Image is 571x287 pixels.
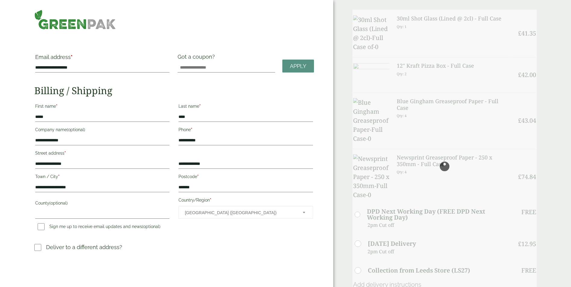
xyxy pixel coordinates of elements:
p: Deliver to a different address? [46,243,122,251]
input: Sign me up to receive email updates and news(optional) [38,223,45,230]
abbr: required [210,198,211,202]
label: Street address [35,149,169,159]
span: (optional) [67,127,85,132]
span: United Kingdom (UK) [185,206,294,219]
h2: Billing / Shipping [34,85,314,96]
label: Town / City [35,172,169,183]
label: Postcode [178,172,313,183]
abbr: required [64,151,66,156]
abbr: required [191,127,192,132]
label: Got a coupon? [178,54,217,63]
label: Company name [35,125,169,136]
label: Last name [178,102,313,112]
label: First name [35,102,169,112]
span: (optional) [49,201,68,205]
label: Country/Region [178,196,313,206]
label: Phone [178,125,313,136]
span: (optional) [142,224,160,229]
label: Email address [35,54,169,63]
span: Apply [290,63,306,69]
label: County [35,199,169,209]
abbr: required [199,104,201,109]
abbr: required [58,174,60,179]
a: Apply [282,60,314,73]
abbr: required [56,104,57,109]
label: Sign me up to receive email updates and news [35,224,163,231]
abbr: required [71,54,73,60]
span: Country/Region [178,206,313,219]
abbr: required [197,174,199,179]
img: GreenPak Supplies [34,10,116,29]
